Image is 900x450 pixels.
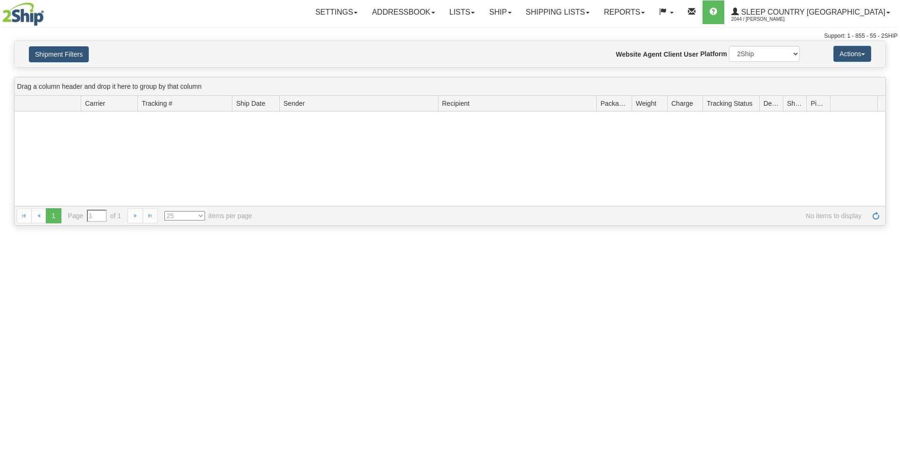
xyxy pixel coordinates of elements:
[739,8,885,16] span: Sleep Country [GEOGRAPHIC_DATA]
[29,46,89,62] button: Shipment Filters
[600,99,628,108] span: Packages
[236,99,265,108] span: Ship Date
[365,0,442,24] a: Addressbook
[643,50,662,59] label: Agent
[519,0,597,24] a: Shipping lists
[2,2,44,26] img: logo2044.jpg
[266,211,862,221] span: No items to display
[731,15,802,24] span: 2044 / [PERSON_NAME]
[663,50,682,59] label: Client
[164,211,252,221] span: items per page
[597,0,652,24] a: Reports
[15,77,885,96] div: grid grouping header
[868,208,883,223] a: Refresh
[833,46,871,62] button: Actions
[142,99,172,108] span: Tracking #
[283,99,305,108] span: Sender
[2,32,898,40] div: Support: 1 - 855 - 55 - 2SHIP
[616,50,641,59] label: Website
[46,208,61,223] span: 1
[442,0,482,24] a: Lists
[68,210,121,222] span: Page of 1
[700,49,727,59] label: Platform
[724,0,897,24] a: Sleep Country [GEOGRAPHIC_DATA] 2044 / [PERSON_NAME]
[763,99,779,108] span: Delivery Status
[787,99,803,108] span: Shipment Issues
[482,0,518,24] a: Ship
[671,99,693,108] span: Charge
[811,99,826,108] span: Pickup Status
[442,99,470,108] span: Recipient
[684,50,698,59] label: User
[85,99,105,108] span: Carrier
[707,99,753,108] span: Tracking Status
[308,0,365,24] a: Settings
[636,99,656,108] span: Weight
